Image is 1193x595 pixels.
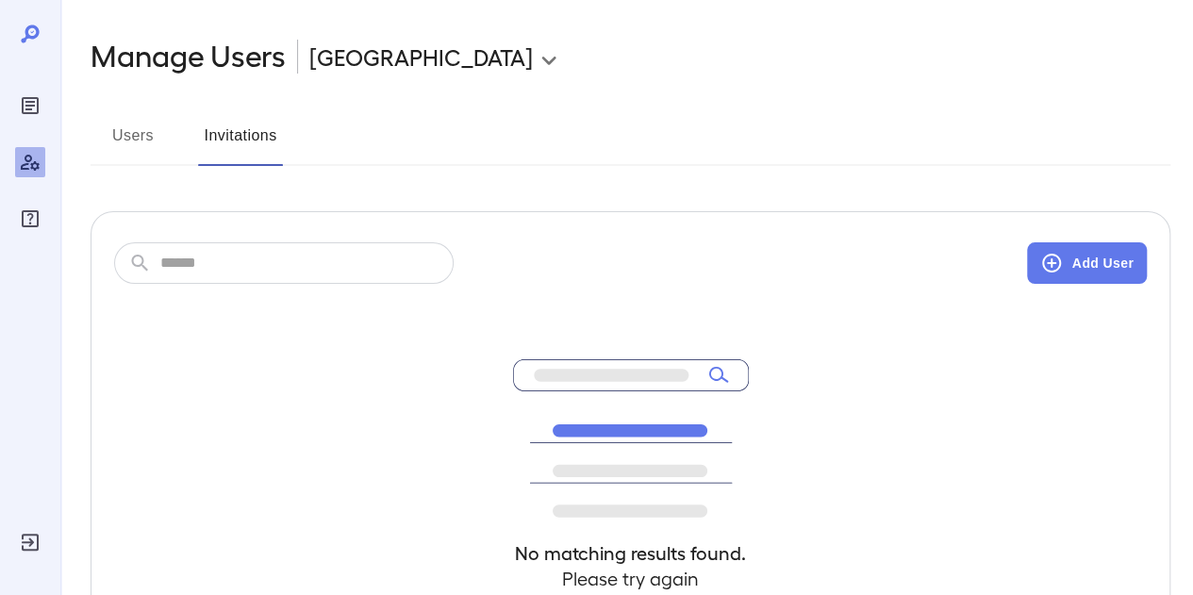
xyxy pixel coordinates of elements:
[513,540,749,566] h4: No matching results found.
[91,38,286,75] h2: Manage Users
[15,91,45,121] div: Reports
[198,121,283,166] button: Invitations
[15,147,45,177] div: Manage Users
[309,41,533,72] p: [GEOGRAPHIC_DATA]
[91,121,175,166] button: Users
[1027,242,1147,284] button: Add User
[15,527,45,557] div: Log Out
[513,566,749,591] h4: Please try again
[15,204,45,234] div: FAQ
